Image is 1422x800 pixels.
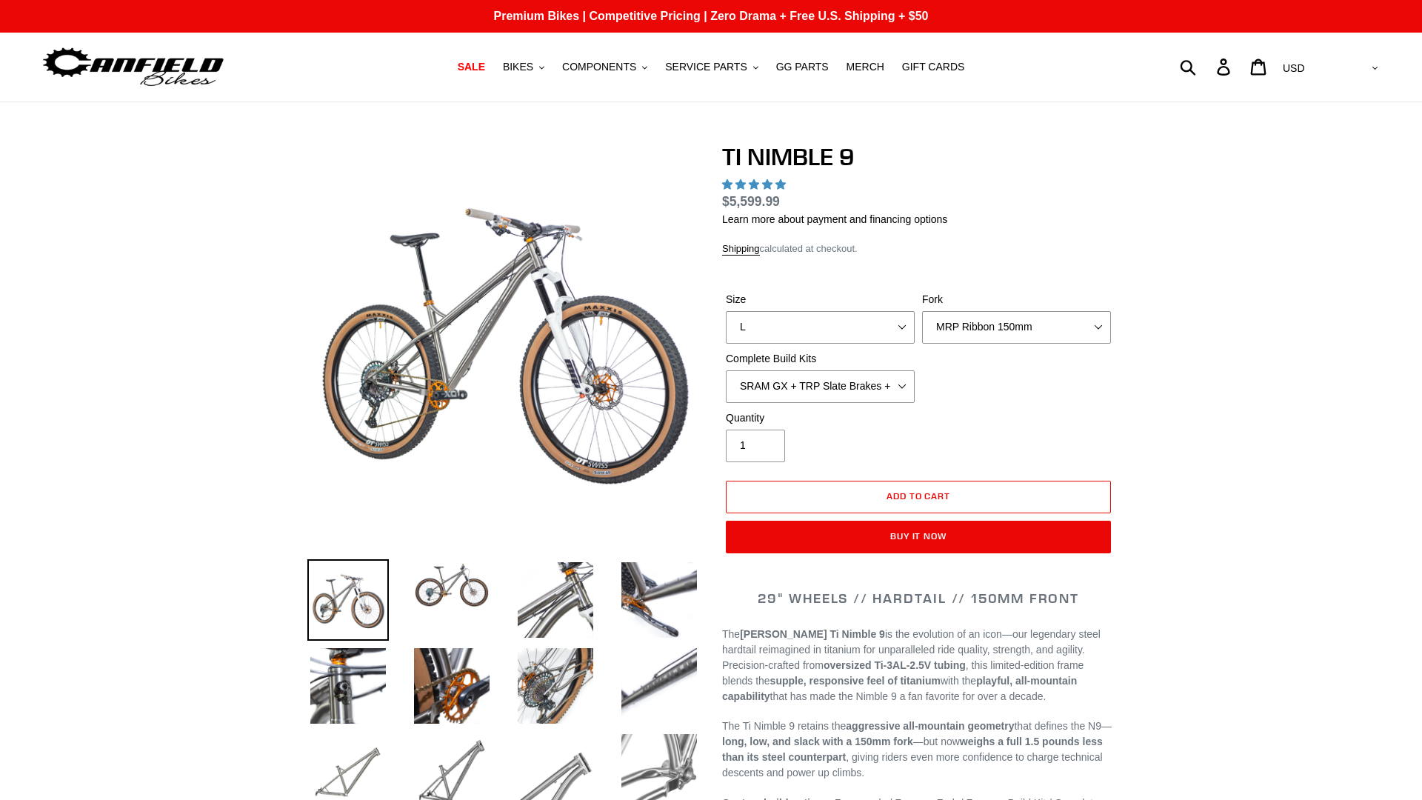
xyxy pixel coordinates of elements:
button: Add to cart [726,481,1111,513]
label: Size [726,292,915,307]
a: SALE [450,57,493,77]
a: MERCH [839,57,892,77]
strong: weighs a full 1.5 pounds less than its steel counterpart [722,736,1103,763]
button: Buy it now [726,521,1111,553]
span: BIKES [503,61,533,73]
span: GG PARTS [776,61,829,73]
strong: long, low, and slack with a 150mm fork [722,736,913,747]
strong: [PERSON_NAME] Ti Nimble 9 [740,628,885,640]
img: Canfield Bikes [41,44,226,90]
a: GIFT CARDS [895,57,972,77]
span: $5,599.99 [722,194,780,209]
img: Load image into Gallery viewer, TI NIMBLE 9 [515,559,596,641]
p: The Ti Nimble 9 retains the that defines the N9— —but now , giving riders even more confidence to... [722,719,1115,781]
a: Learn more about payment and financing options [722,213,947,225]
label: Complete Build Kits [726,351,915,367]
a: GG PARTS [769,57,836,77]
img: Load image into Gallery viewer, TI NIMBLE 9 [618,645,700,727]
span: COMPONENTS [562,61,636,73]
span: 4.89 stars [722,179,789,190]
button: SERVICE PARTS [658,57,765,77]
span: GIFT CARDS [902,61,965,73]
span: 29" WHEELS // HARDTAIL // 150MM FRONT [758,590,1079,607]
p: The is the evolution of an icon—our legendary steel hardtail reimagined in titanium for unparalle... [722,627,1115,704]
a: Shipping [722,243,760,256]
h1: TI NIMBLE 9 [722,143,1115,171]
span: SERVICE PARTS [665,61,747,73]
img: Load image into Gallery viewer, TI NIMBLE 9 [515,645,596,727]
img: Load image into Gallery viewer, TI NIMBLE 9 [618,559,700,641]
label: Fork [922,292,1111,307]
span: Add to cart [887,490,951,501]
img: Load image into Gallery viewer, TI NIMBLE 9 [411,559,493,611]
img: Load image into Gallery viewer, TI NIMBLE 9 [307,645,389,727]
button: COMPONENTS [555,57,655,77]
span: MERCH [847,61,884,73]
span: SALE [458,61,485,73]
button: BIKES [495,57,552,77]
div: calculated at checkout. [722,241,1115,256]
label: Quantity [726,410,915,426]
img: Load image into Gallery viewer, TI NIMBLE 9 [307,559,389,641]
input: Search [1188,50,1226,83]
strong: supple, responsive feel of titanium [770,675,941,687]
img: Load image into Gallery viewer, TI NIMBLE 9 [411,645,493,727]
strong: oversized Ti-3AL-2.5V tubing [824,659,966,671]
strong: aggressive all-mountain geometry [846,720,1014,732]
